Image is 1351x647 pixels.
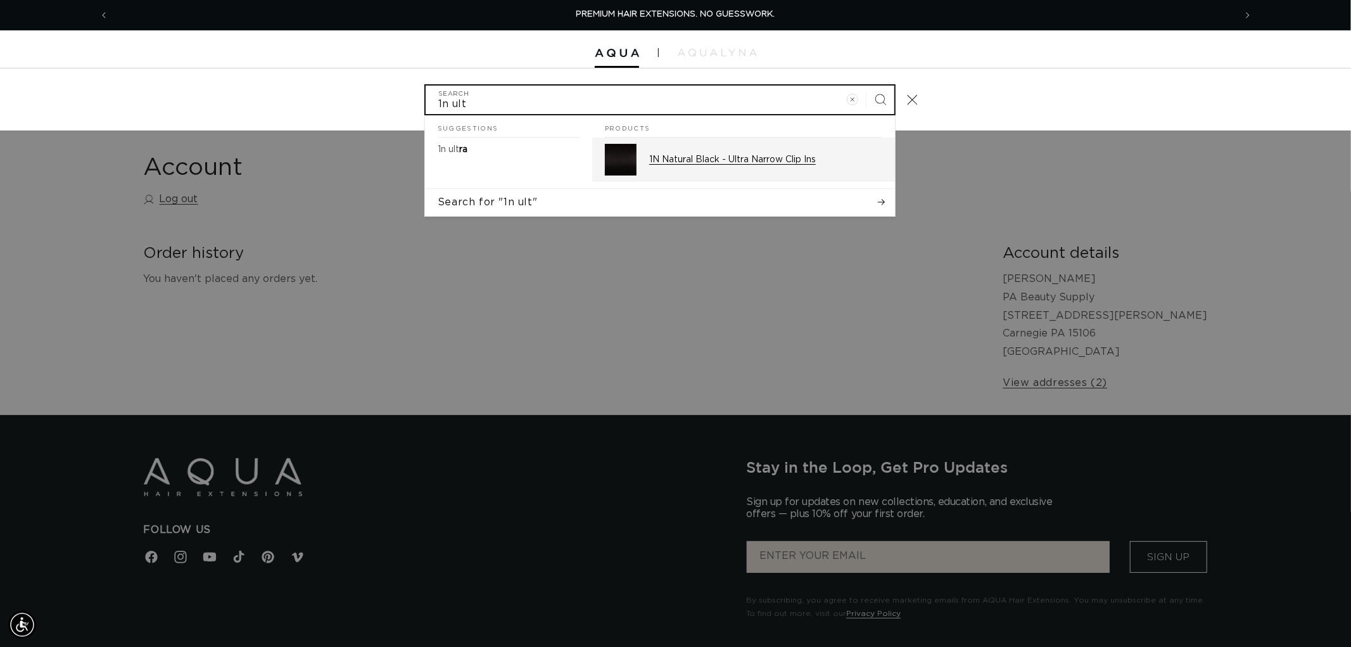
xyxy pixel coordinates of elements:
a: 1n ultra [425,138,592,162]
p: 1n ultra [438,144,467,155]
button: Previous announcement [90,3,118,27]
h2: Products [605,115,882,138]
span: Search for "1n ult" [438,195,537,209]
button: Search [866,86,894,113]
button: Next announcement [1234,3,1262,27]
button: Clear search term [839,86,866,113]
p: 1N Natural Black - Ultra Narrow Clip Ins [649,154,882,165]
a: 1N Natural Black - Ultra Narrow Clip Ins [592,138,895,182]
input: Search [426,86,894,114]
span: PREMIUM HAIR EXTENSIONS. NO GUESSWORK. [576,10,775,18]
img: aqualyna.com [678,49,757,56]
mark: 1n ult [438,145,459,154]
button: Close [898,86,926,113]
iframe: Chat Widget [1174,510,1351,647]
div: Accessibility Menu [8,611,36,639]
img: Aqua Hair Extensions [595,49,639,58]
h2: Suggestions [438,115,580,138]
img: 1N Natural Black - Ultra Narrow Clip Ins [605,144,637,176]
span: ra [459,145,467,154]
